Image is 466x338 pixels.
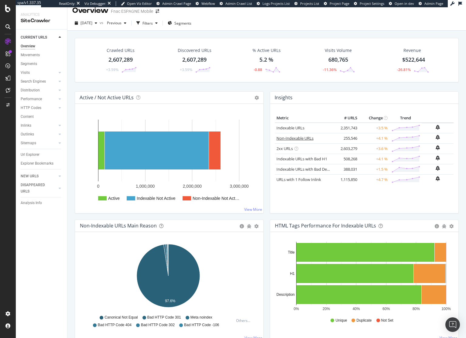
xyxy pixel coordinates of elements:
[80,94,134,102] h4: Active / Not Active URLs
[259,56,273,64] div: 5.2 %
[174,21,191,26] span: Segments
[21,182,51,195] div: DISAPPEARED URLS
[247,224,251,228] div: bug
[257,1,290,6] a: Logs Projects List
[21,52,40,58] div: Movements
[21,173,39,179] div: NEW URLS
[21,160,63,167] a: Explorer Bookmarks
[21,105,41,111] div: HTTP Codes
[324,1,349,6] a: Project Page
[21,140,36,146] div: Sitemaps
[330,1,349,6] span: Project Page
[436,125,440,130] div: bell-plus
[436,135,440,140] div: bell-plus
[436,155,440,160] div: bell-plus
[254,224,259,228] div: gear
[403,47,421,53] span: Revenue
[255,96,259,100] i: Options
[359,133,389,143] td: +4.1 %
[190,315,212,320] span: Meta noindex
[121,1,152,6] a: Open Viz Editor
[381,318,393,323] span: Not Set
[183,184,202,189] text: 2,000,000
[354,1,384,6] a: Project Settings
[360,1,384,6] span: Project Settings
[441,307,451,311] text: 100%
[359,123,389,133] td: +3.5 %
[80,242,256,312] div: A chart.
[21,160,53,167] div: Explorer Bookmarks
[402,56,425,63] span: $522,644
[105,315,138,320] span: Canonical Not Equal
[236,318,253,323] div: Others...
[21,122,31,129] div: Inlinks
[108,56,133,64] div: 2,607,289
[254,67,262,72] div: -0.88
[436,166,440,171] div: bell-plus
[424,1,443,6] span: Admin Page
[21,78,57,85] a: Search Engines
[262,1,290,6] span: Logs Projects List
[240,224,244,228] div: circle-info
[21,182,57,195] a: DISAPPEARED URLS
[21,122,57,129] a: Inlinks
[156,9,159,13] div: arrow-right-arrow-left
[108,196,120,201] text: Active
[137,196,176,201] text: Indexable Not Active
[334,154,359,164] td: 508,268
[180,67,192,72] div: +3.59%
[252,47,281,53] div: % Active URLs
[201,1,215,6] span: Webflow
[21,34,47,41] div: CURRENT URLS
[21,96,42,102] div: Performance
[142,21,153,26] div: Filters
[21,78,46,85] div: Search Engines
[80,223,157,229] div: Non-Indexable URLs Main Reason
[182,56,207,64] div: 2,607,289
[275,223,376,229] div: HTML Tags Performance for Indexable URLs
[413,307,420,311] text: 80%
[21,17,62,24] div: SiteCrawler
[442,224,446,228] div: bug
[276,146,293,151] a: 2xx URLs
[359,154,389,164] td: +4.1 %
[276,135,314,141] a: Non-Indexable URLs
[335,318,347,323] span: Unique
[21,105,57,111] a: HTTP Codes
[165,299,175,303] text: 97.6%
[107,47,135,53] div: Crawled URLs
[325,47,352,53] div: Visits Volume
[395,1,414,6] span: Open in dev
[397,67,411,72] div: -26.81%
[184,323,219,328] span: Bad HTTP Code -106
[275,242,451,312] div: A chart.
[449,224,454,228] div: gear
[244,207,262,212] a: View More
[21,200,42,206] div: Analysis Info
[98,323,132,328] span: Bad HTTP Code 404
[382,307,390,311] text: 60%
[288,250,295,254] text: Title
[134,18,160,28] button: Filters
[21,70,30,76] div: Visits
[21,12,62,17] div: Analytics
[276,177,321,182] a: URLs with 1 Follow Inlink
[162,1,191,6] span: Admin Crawl Page
[21,70,57,76] a: Visits
[21,52,63,58] a: Movements
[21,96,57,102] a: Performance
[300,1,319,6] span: Projects List
[419,1,443,6] a: Admin Page
[323,307,330,311] text: 20%
[106,67,118,72] div: +3.59%
[294,1,319,6] a: Projects List
[353,307,360,311] text: 40%
[389,1,414,6] a: Open in dev
[436,145,440,150] div: bell-plus
[276,292,295,297] text: Description
[334,123,359,133] td: 2,351,743
[105,20,122,26] span: Previous
[21,152,39,158] div: Url Explorer
[334,174,359,185] td: 1,115,850
[21,43,63,50] a: Overview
